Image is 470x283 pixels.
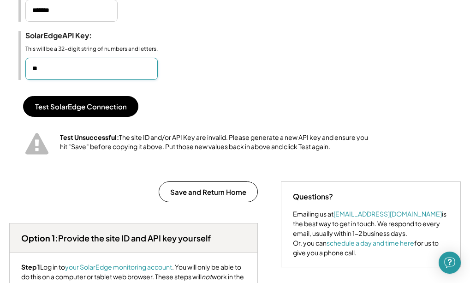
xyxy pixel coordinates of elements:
button: Test SolarEdge Connection [23,96,138,117]
div: This will be a 32-digit string of numbers and letters. [25,45,158,53]
h5: The site ID and/or API Key are invalid. Please generate a new API key and ensure you hit "Save" b... [60,133,374,151]
em: not [202,272,212,281]
div: Emailing us at is the best way to get in touch. We respond to every email, usually within 1-2 bus... [293,209,449,258]
button: Save and Return Home [159,181,258,202]
div: Questions? [293,191,333,202]
strong: API Key [62,30,89,40]
strong: Test Unsuccessful: [60,133,119,141]
h3: Provide the site ID and API key yourself [21,233,211,243]
div: SolarEdge : [25,31,118,41]
a: your SolarEdge monitoring account [65,263,172,271]
a: [EMAIL_ADDRESS][DOMAIN_NAME] [333,210,442,218]
div: Open Intercom Messenger [439,252,461,274]
a: schedule a day and time here [327,239,414,247]
strong: Step 1 [21,263,40,271]
strong: Option 1: [21,233,58,243]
